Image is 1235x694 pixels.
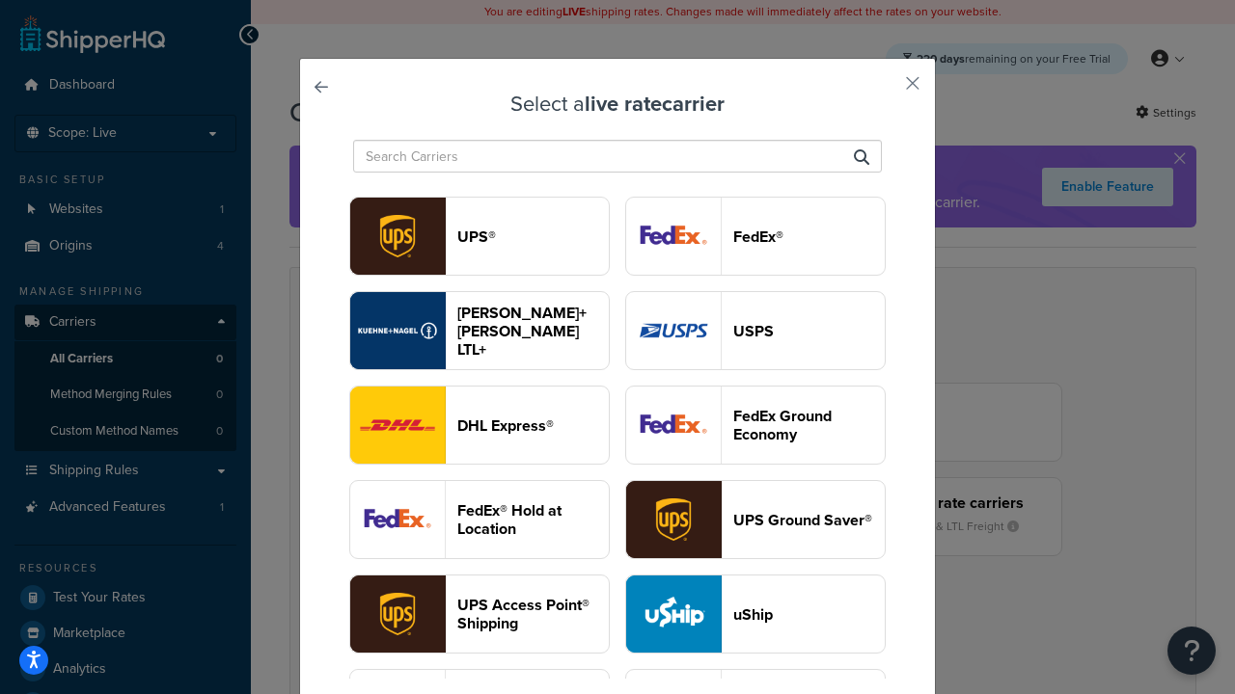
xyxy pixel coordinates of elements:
[626,481,721,558] img: surePost logo
[626,575,721,653] img: uShip logo
[350,575,445,653] img: accessPoint logo
[626,198,721,275] img: fedEx logo
[585,88,725,120] strong: live rate carrier
[733,407,885,443] header: FedEx Ground Economy
[733,227,885,246] header: FedEx®
[349,574,610,654] button: accessPoint logoUPS Access Point® Shipping
[353,140,882,173] input: Search Carriers
[350,292,445,369] img: reTransFreight logo
[733,605,885,624] header: uShip
[349,480,610,559] button: fedExLocation logoFedEx® Hold at Location
[350,481,445,558] img: fedExLocation logo
[625,197,886,276] button: fedEx logoFedEx®
[733,511,885,529] header: UPS Ground Saver®
[349,291,610,370] button: reTransFreight logo[PERSON_NAME]+[PERSON_NAME] LTL+
[625,480,886,559] button: surePost logoUPS Ground Saver®
[733,322,885,340] header: USPS
[349,386,610,465] button: dhl logoDHL Express®
[626,387,721,464] img: smartPost logo
[457,227,609,246] header: UPS®
[625,574,886,654] button: uShip logouShip
[348,93,887,116] h3: Select a
[626,292,721,369] img: usps logo
[457,304,609,359] header: [PERSON_NAME]+[PERSON_NAME] LTL+
[457,416,609,435] header: DHL Express®
[457,501,609,538] header: FedEx® Hold at Location
[457,596,609,632] header: UPS Access Point® Shipping
[350,198,445,275] img: ups logo
[349,197,610,276] button: ups logoUPS®
[625,386,886,465] button: smartPost logoFedEx Ground Economy
[350,387,445,464] img: dhl logo
[625,291,886,370] button: usps logoUSPS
